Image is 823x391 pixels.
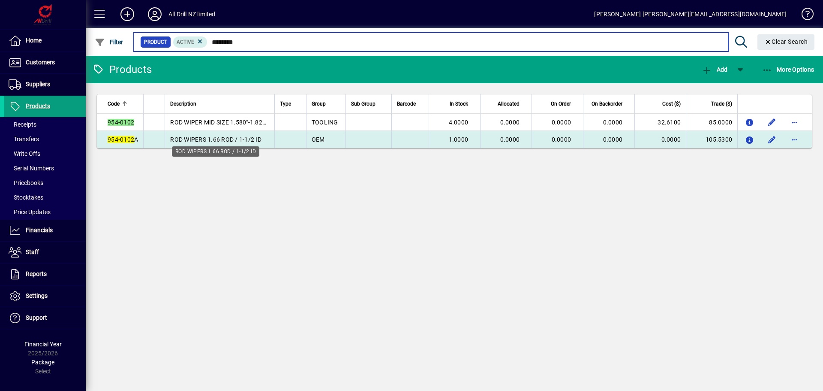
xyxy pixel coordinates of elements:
span: Package [31,359,54,366]
a: Suppliers [4,74,86,95]
span: On Order [551,99,571,109]
span: Code [108,99,120,109]
span: Staff [26,249,39,255]
div: [PERSON_NAME] [PERSON_NAME][EMAIL_ADDRESS][DOMAIN_NAME] [594,7,787,21]
span: Suppliers [26,81,50,88]
span: 4.0000 [449,119,469,126]
div: ROD WIPERS 1.66 ROD / 1-1/2 ID [172,146,259,157]
button: Filter [93,34,126,50]
div: All Drill NZ limited [168,7,216,21]
div: On Backorder [589,99,630,109]
span: In Stock [450,99,468,109]
a: Transfers [4,132,86,146]
span: Support [26,314,47,321]
span: Pricebooks [9,179,43,186]
span: OEM [312,136,325,143]
span: Transfers [9,136,39,142]
span: Serial Numbers [9,165,54,172]
span: A [108,136,138,143]
a: Serial Numbers [4,161,86,176]
a: Support [4,307,86,329]
span: Allocated [498,99,520,109]
td: 85.0000 [686,114,737,131]
button: Add [114,6,141,22]
span: 0.0000 [500,119,520,126]
span: Stocktakes [9,194,43,201]
span: More Options [762,66,814,73]
span: Clear Search [764,38,808,45]
a: Write Offs [4,146,86,161]
span: Description [170,99,196,109]
span: Barcode [397,99,416,109]
button: More options [787,133,801,146]
div: Sub Group [351,99,386,109]
span: 0.0000 [500,136,520,143]
span: Cost ($) [662,99,681,109]
span: Group [312,99,326,109]
div: Group [312,99,341,109]
span: Active [177,39,194,45]
span: Price Updates [9,209,51,215]
button: Edit [765,133,779,146]
a: Price Updates [4,205,86,219]
div: Type [280,99,301,109]
div: Products [92,63,152,76]
span: TOOLING [312,119,338,126]
span: Filter [95,39,123,45]
span: Financial Year [24,341,62,348]
span: Add [702,66,727,73]
em: 954-0102 [108,119,134,126]
span: Financials [26,227,53,233]
span: Sub Group [351,99,375,109]
td: 0.0000 [634,131,686,148]
td: 105.5300 [686,131,737,148]
span: Receipts [9,121,36,128]
a: Settings [4,285,86,307]
span: Customers [26,59,55,66]
span: 0.0000 [552,136,571,143]
span: 1.0000 [449,136,469,143]
span: Reports [26,270,47,277]
div: Description [170,99,269,109]
span: Write Offs [9,150,40,157]
span: ROD WIPERS 1.66 ROD / 1-1/2 ID [170,136,261,143]
div: Code [108,99,138,109]
span: 0.0000 [603,136,623,143]
a: Stocktakes [4,190,86,205]
span: 0.0000 [603,119,623,126]
span: Settings [26,292,48,299]
button: Add [700,62,730,77]
button: More Options [760,62,817,77]
span: Products [26,103,50,109]
a: Financials [4,220,86,241]
span: On Backorder [592,99,622,109]
div: On Order [537,99,579,109]
a: Knowledge Base [795,2,812,30]
span: Product [144,38,167,46]
span: Trade ($) [711,99,732,109]
div: In Stock [434,99,476,109]
button: More options [787,115,801,129]
span: ROD WIPER MID SIZE 1.580"-1.820" ID 1.5" [170,119,287,126]
a: Reports [4,264,86,285]
span: 0.0000 [552,119,571,126]
a: Receipts [4,117,86,132]
div: Allocated [486,99,527,109]
button: Profile [141,6,168,22]
span: Type [280,99,291,109]
button: Clear [757,34,815,50]
a: Customers [4,52,86,73]
td: 32.6100 [634,114,686,131]
a: Staff [4,242,86,263]
mat-chip: Activation Status: Active [173,36,207,48]
em: 954-0102 [108,136,134,143]
a: Pricebooks [4,176,86,190]
button: Edit [765,115,779,129]
span: Home [26,37,42,44]
a: Home [4,30,86,52]
div: Barcode [397,99,424,109]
